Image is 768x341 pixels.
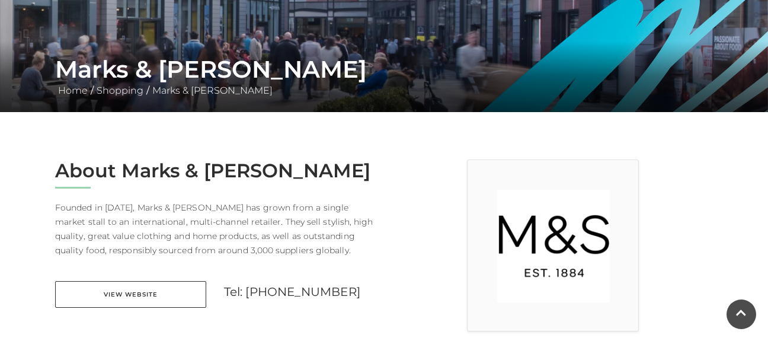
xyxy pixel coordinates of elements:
[224,285,360,299] a: Tel: [PHONE_NUMBER]
[55,200,375,257] p: Founded in [DATE], Marks & [PERSON_NAME] has grown from a single market stall to an international...
[55,281,206,308] a: View Website
[149,85,276,96] a: Marks & [PERSON_NAME]
[55,55,713,84] h1: Marks & [PERSON_NAME]
[55,85,91,96] a: Home
[46,55,722,98] div: / /
[94,85,146,96] a: Shopping
[55,160,375,182] h2: About Marks & [PERSON_NAME]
